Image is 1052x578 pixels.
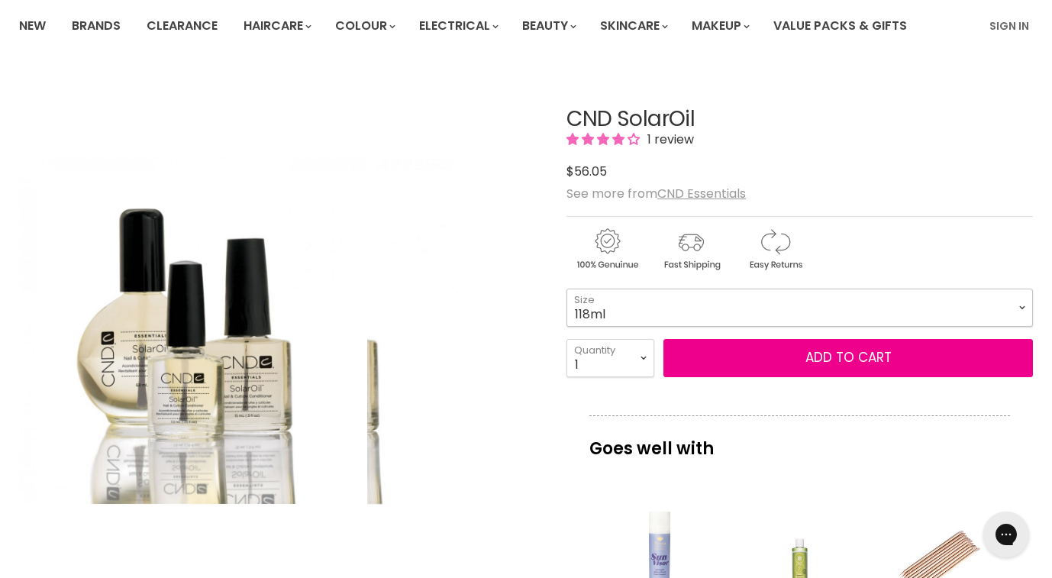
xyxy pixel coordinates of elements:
[566,131,643,148] span: 4.00 stars
[60,10,132,42] a: Brands
[566,226,647,273] img: genuine.gif
[566,108,1033,131] h1: CND SolarOil
[734,226,815,273] img: returns.gif
[232,10,321,42] a: Haircare
[566,339,654,377] select: Quantity
[589,415,1010,466] p: Goes well with
[680,10,759,42] a: Makeup
[324,10,405,42] a: Colour
[566,185,746,202] span: See more from
[135,10,229,42] a: Clearance
[408,10,508,42] a: Electrical
[8,10,57,42] a: New
[589,10,677,42] a: Skincare
[511,10,586,42] a: Beauty
[663,339,1033,377] button: Add to cart
[657,185,746,202] a: CND Essentials
[566,163,607,180] span: $56.05
[8,4,950,48] ul: Main menu
[976,506,1037,563] iframe: Gorgias live chat messenger
[762,10,918,42] a: Value Packs & Gifts
[643,131,694,148] span: 1 review
[980,10,1038,42] a: Sign In
[650,226,731,273] img: shipping.gif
